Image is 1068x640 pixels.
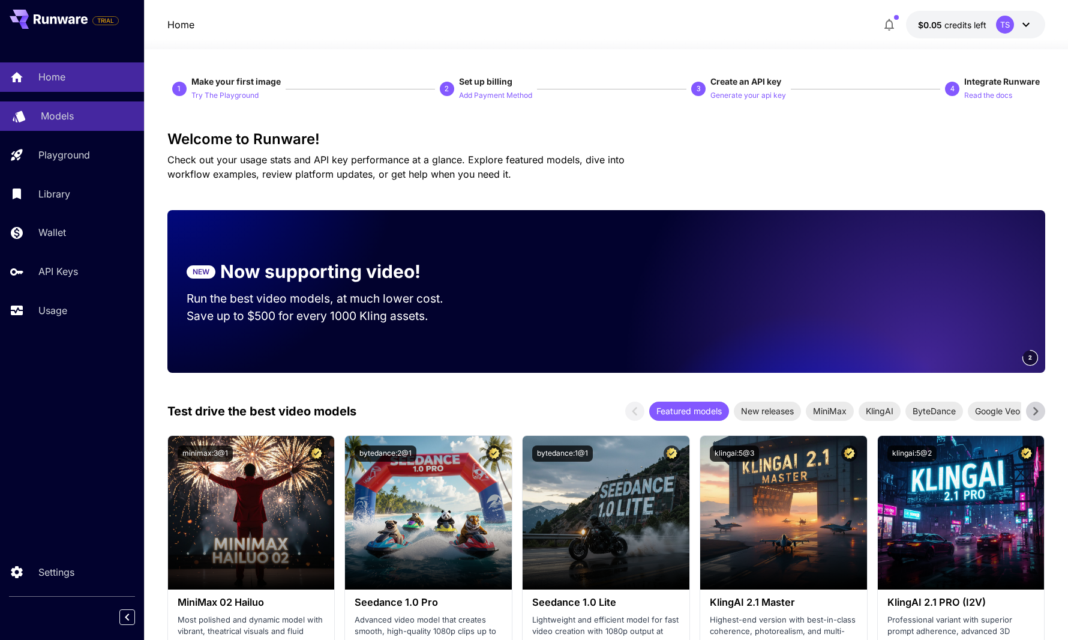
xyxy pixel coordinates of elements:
button: Certified Model – Vetted for best performance and includes a commercial license. [308,445,325,462]
p: Home [38,70,65,84]
div: Google Veo [968,402,1027,421]
div: ByteDance [905,402,963,421]
p: Library [38,187,70,201]
p: Test drive the best video models [167,402,356,420]
p: Save up to $500 for every 1000 Kling assets. [187,307,466,325]
h3: KlingAI 2.1 PRO (I2V) [887,597,1035,608]
div: MiniMax [806,402,854,421]
p: Wallet [38,225,66,240]
div: Collapse sidebar [128,606,144,628]
span: Create an API key [710,76,781,86]
p: API Keys [38,264,78,279]
p: 2 [445,83,449,94]
p: 1 [177,83,181,94]
div: $0.05 [918,19,986,31]
div: KlingAI [859,402,901,421]
span: Featured models [649,405,729,417]
span: KlingAI [859,405,901,417]
span: credits left [944,20,986,30]
span: ByteDance [905,405,963,417]
p: 3 [697,83,701,94]
span: TRIAL [93,16,118,25]
h3: Seedance 1.0 Pro [355,597,502,608]
span: 2 [1028,353,1032,362]
img: alt [345,436,512,590]
a: Home [167,17,194,32]
span: Make your first image [191,76,281,86]
button: klingai:5@2 [887,445,937,462]
span: New releases [734,405,801,417]
h3: Welcome to Runware! [167,131,1045,148]
span: Set up billing [459,76,512,86]
button: Add Payment Method [459,88,532,102]
div: Featured models [649,402,729,421]
button: minimax:3@1 [178,445,233,462]
div: TS [996,16,1014,34]
button: bytedance:2@1 [355,445,416,462]
button: bytedance:1@1 [532,445,593,462]
p: Add Payment Method [459,90,532,101]
button: $0.05TS [906,11,1045,38]
img: alt [168,436,335,590]
button: Generate your api key [710,88,786,102]
nav: breadcrumb [167,17,194,32]
span: Google Veo [968,405,1027,417]
button: Read the docs [964,88,1012,102]
p: Read the docs [964,90,1012,101]
h3: MiniMax 02 Hailuo [178,597,325,608]
p: Run the best video models, at much lower cost. [187,290,466,307]
button: Certified Model – Vetted for best performance and includes a commercial license. [664,445,680,462]
p: Try The Playground [191,90,259,101]
button: Certified Model – Vetted for best performance and includes a commercial license. [841,445,857,462]
h3: KlingAI 2.1 Master [710,597,857,608]
p: 4 [950,83,955,94]
button: klingai:5@3 [710,445,759,462]
p: Usage [38,303,67,318]
h3: Seedance 1.0 Lite [532,597,680,608]
button: Certified Model – Vetted for best performance and includes a commercial license. [1018,445,1034,462]
span: Integrate Runware [964,76,1040,86]
button: Try The Playground [191,88,259,102]
img: alt [878,436,1045,590]
p: NEW [193,267,209,277]
div: New releases [734,402,801,421]
span: $0.05 [918,20,944,30]
img: alt [700,436,867,590]
span: Check out your usage stats and API key performance at a glance. Explore featured models, dive int... [167,154,625,180]
img: alt [523,436,689,590]
p: Settings [38,565,74,579]
p: Models [41,109,74,123]
p: Now supporting video! [220,258,421,285]
span: MiniMax [806,405,854,417]
span: Add your payment card to enable full platform functionality. [92,13,119,28]
button: Collapse sidebar [119,609,135,625]
p: Playground [38,148,90,162]
button: Certified Model – Vetted for best performance and includes a commercial license. [486,445,502,462]
p: Generate your api key [710,90,786,101]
